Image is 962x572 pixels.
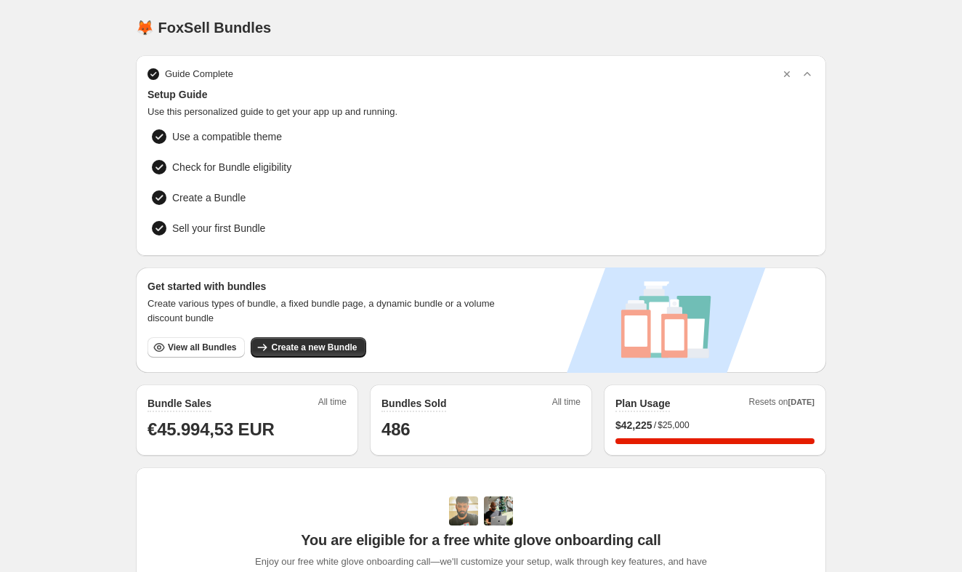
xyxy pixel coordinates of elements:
h1: €45.994,53 EUR [147,418,347,441]
img: Adi [449,496,478,525]
span: Sell your first Bundle [172,221,265,235]
span: Resets on [749,396,815,412]
img: Prakhar [484,496,513,525]
h1: 🦊 FoxSell Bundles [136,19,271,36]
span: $25,000 [658,419,689,431]
span: Create a new Bundle [271,342,357,353]
span: $ 42,225 [615,418,652,432]
span: Guide Complete [165,67,233,81]
button: View all Bundles [147,337,245,358]
span: Setup Guide [147,87,815,102]
span: You are eligible for a free white glove onboarding call [301,531,660,549]
h2: Bundles Sold [381,396,446,411]
span: [DATE] [788,398,815,406]
span: All time [552,396,581,412]
span: All time [318,396,347,412]
h1: 486 [381,418,581,441]
span: Check for Bundle eligibility [172,160,291,174]
div: / [615,418,815,432]
span: Create various types of bundle, a fixed bundle page, a dynamic bundle or a volume discount bundle [147,297,509,326]
span: View all Bundles [168,342,236,353]
span: Use this personalized guide to get your app up and running. [147,105,815,119]
h2: Bundle Sales [147,396,211,411]
h2: Plan Usage [615,396,670,411]
button: Create a new Bundle [251,337,365,358]
h3: Get started with bundles [147,279,509,294]
span: Use a compatible theme [172,129,282,144]
span: Create a Bundle [172,190,246,205]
